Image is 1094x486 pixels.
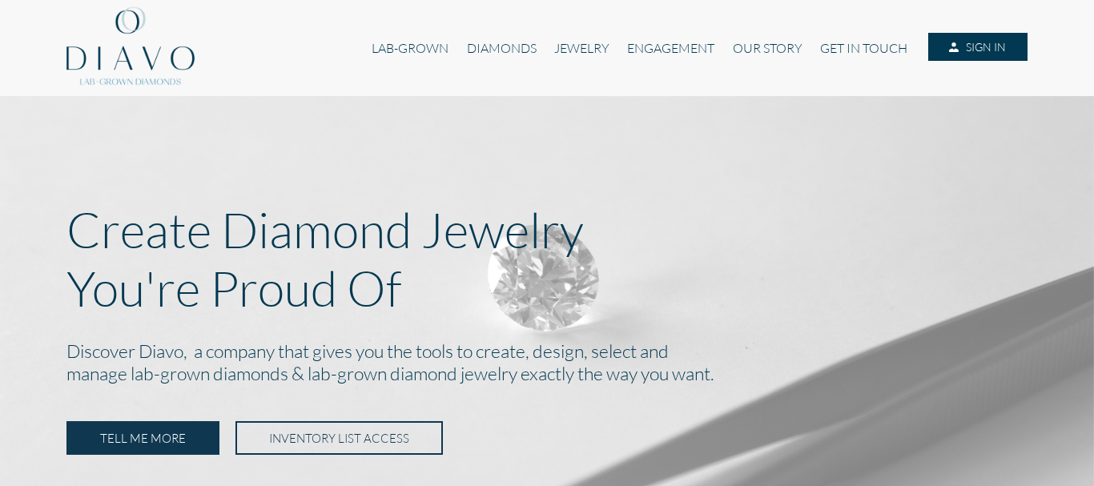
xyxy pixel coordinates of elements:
[458,33,545,63] a: DIAMONDS
[928,33,1028,62] a: SIGN IN
[66,200,1028,317] p: Create Diamond Jewelry You're Proud Of
[545,33,618,63] a: JEWELRY
[724,33,811,63] a: OUR STORY
[811,33,916,63] a: GET IN TOUCH
[235,421,443,455] a: INVENTORY LIST ACCESS
[66,421,219,455] a: TELL ME MORE
[66,336,1028,391] h2: Discover Diavo, a company that gives you the tools to create, design, select and manage lab-grown...
[363,33,457,63] a: LAB-GROWN
[618,33,723,63] a: ENGAGEMENT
